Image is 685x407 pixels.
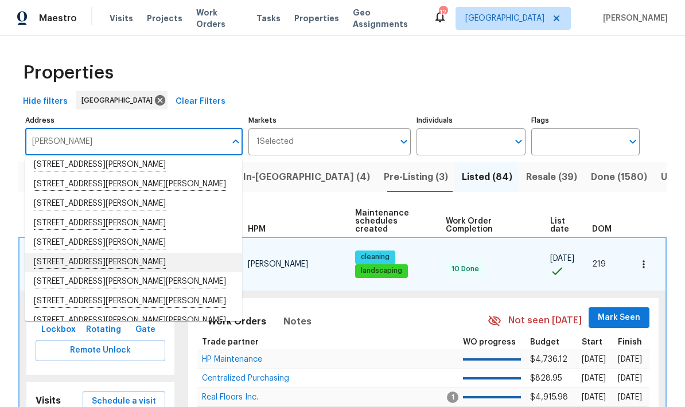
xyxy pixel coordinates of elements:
h5: Visits [36,395,61,407]
span: [DATE] [582,374,606,382]
span: $4,736.12 [530,355,567,363]
span: $4,915.98 [530,393,568,401]
span: Notes [283,314,312,330]
span: Start [582,338,602,346]
span: [DATE] [582,355,606,363]
span: Listed (84) [462,169,512,185]
button: Mark Seen [589,307,649,328]
span: [GEOGRAPHIC_DATA] [465,13,544,24]
span: Budget [530,338,559,346]
span: Work Order Completion [446,217,531,233]
label: Flags [531,117,640,124]
button: Remote Unlock [36,340,165,361]
span: Lockbox [41,323,76,337]
button: Open [511,134,527,150]
span: Remote Unlock [45,343,156,358]
span: List date [550,217,573,233]
span: Clear Filters [176,95,225,109]
span: Centralized Purchasing [202,374,289,382]
span: 1 Selected [256,137,294,147]
span: Trade partner [202,338,259,346]
span: Projects [147,13,182,24]
span: In-[GEOGRAPHIC_DATA] (4) [243,169,370,185]
span: Hide filters [23,95,68,109]
span: Resale (39) [526,169,577,185]
span: 10 Done [447,264,484,274]
span: [GEOGRAPHIC_DATA] [81,95,157,106]
span: [DATE] [550,255,574,263]
span: Visits [110,13,133,24]
span: Real Floors Inc. [202,393,258,401]
span: Gate [131,323,159,337]
span: [PERSON_NAME] [598,13,668,24]
span: DOM [592,225,612,233]
label: Markets [248,117,411,124]
span: HPM [248,225,266,233]
span: Mark Seen [598,311,640,325]
div: [GEOGRAPHIC_DATA] [76,91,168,109]
span: 219 [592,260,606,268]
input: Search ... [25,128,225,155]
button: Gate [127,319,164,341]
span: cleaning [356,252,394,262]
span: Pre-Listing (3) [384,169,448,185]
span: Rotating [86,323,121,337]
span: Done (1580) [591,169,647,185]
span: [DATE] [582,393,606,401]
span: [DATE] [618,355,642,363]
span: 1 [447,392,458,403]
span: WO progress [463,338,516,346]
span: Properties [294,13,339,24]
span: Properties [23,67,114,79]
button: Lockbox [37,319,80,341]
span: Tasks [256,14,281,22]
span: Finish [618,338,642,346]
a: Centralized Purchasing [202,375,289,382]
label: Address [25,117,243,124]
span: HP Maintenance [202,355,262,363]
span: Maintenance schedules created [355,209,426,233]
button: Hide filters [18,91,72,112]
span: Maestro [39,13,77,24]
span: landscaping [356,266,407,276]
div: 12 [439,7,447,18]
span: $828.95 [530,374,562,382]
span: Work Orders [196,7,243,30]
label: Individuals [417,117,525,124]
span: Geo Assignments [353,7,419,30]
button: Open [625,134,641,150]
span: Not seen [DATE] [508,314,582,327]
span: [PERSON_NAME] [248,260,308,268]
button: Close [228,134,244,150]
button: Rotating [81,319,126,341]
button: Clear Filters [171,91,230,112]
span: [DATE] [618,374,642,382]
a: Real Floors Inc. [202,394,258,401]
span: [DATE] [618,393,642,401]
a: HP Maintenance [202,356,262,363]
button: Open [396,134,412,150]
